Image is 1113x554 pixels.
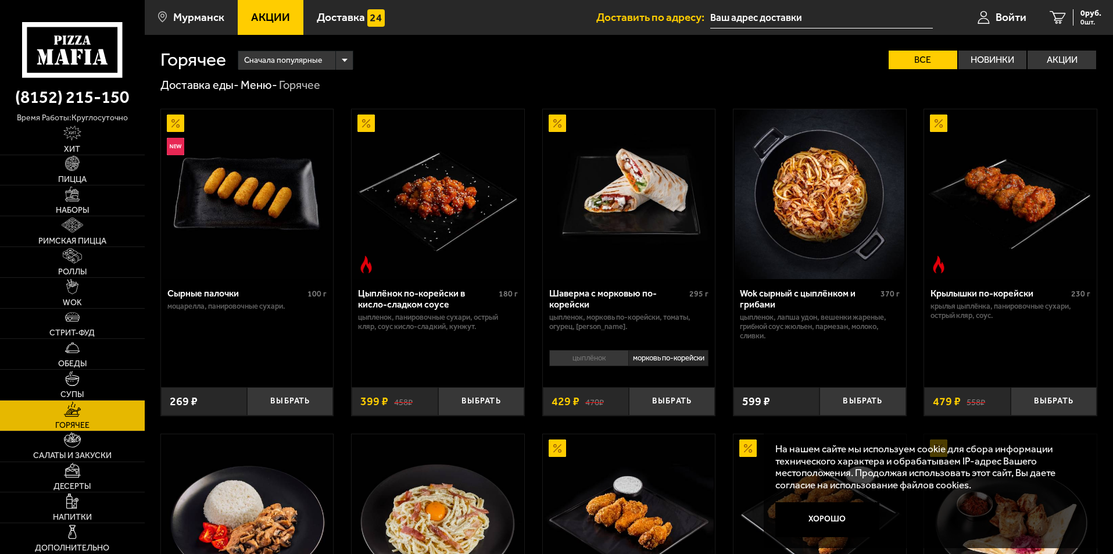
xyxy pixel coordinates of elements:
[167,288,305,299] div: Сырные палочки
[1071,289,1090,299] span: 230 г
[628,350,708,366] li: морковь по-корейски
[38,237,106,245] span: Римская пицца
[352,109,524,279] a: АкционныйОстрое блюдоЦыплёнок по-корейски в кисло-сладком соусе
[307,289,327,299] span: 100 г
[49,329,95,337] span: Стрит-фуд
[247,387,333,416] button: Выбрать
[167,138,184,155] img: Новинка
[549,313,709,331] p: цыпленок, морковь по-корейски, томаты, огурец, [PERSON_NAME].
[279,78,320,93] div: Горячее
[244,49,322,72] span: Сначала популярные
[543,109,715,279] a: АкционныйШаверма с морковью по-корейски
[733,109,906,279] a: Wok сырный с цыплёнком и грибами
[996,12,1026,23] span: Войти
[933,396,961,408] span: 479 ₽
[35,544,109,552] span: Дополнительно
[358,313,518,331] p: цыпленок, панировочные сухари, острый кляр, Соус кисло-сладкий, кунжут.
[689,289,708,299] span: 295 г
[251,12,290,23] span: Акции
[926,109,1096,279] img: Крылышки по-корейски
[367,9,385,27] img: 15daf4d41897b9f0e9f617042186c801.svg
[819,387,906,416] button: Выбрать
[1080,9,1101,17] span: 0 руб.
[585,396,604,408] s: 470 ₽
[499,289,518,299] span: 180 г
[58,176,87,184] span: Пицца
[1011,387,1097,416] button: Выбрать
[740,313,900,341] p: цыпленок, лапша удон, вешенки жареные, грибной соус Жюльен, пармезан, молоко, сливки.
[394,396,413,408] s: 458 ₽
[596,12,710,23] span: Доставить по адресу:
[549,439,566,457] img: Акционный
[64,145,80,153] span: Хит
[775,443,1079,491] p: На нашем сайте мы используем cookie для сбора информации технического характера и обрабатываем IP...
[53,482,91,491] span: Десерты
[160,51,226,69] h1: Горячее
[317,12,365,23] span: Доставка
[55,421,90,430] span: Горячее
[549,350,629,366] li: цыплёнок
[775,502,880,537] button: Хорошо
[60,391,84,399] span: Супы
[930,256,947,273] img: Острое блюдо
[58,360,87,368] span: Обеды
[160,78,239,92] a: Доставка еды-
[63,299,82,307] span: WOK
[931,302,1090,320] p: крылья цыплёнка, панировочные сухари, острый кляр, соус.
[742,396,770,408] span: 599 ₽
[889,51,957,69] label: Все
[739,439,757,457] img: Акционный
[552,396,579,408] span: 429 ₽
[931,288,1068,299] div: Крылышки по-корейски
[357,256,375,273] img: Острое блюдо
[358,288,496,310] div: Цыплёнок по-корейски в кисло-сладком соусе
[543,346,715,378] div: 0
[1080,19,1101,26] span: 0 шт.
[167,302,327,311] p: моцарелла, панировочные сухари.
[56,206,89,215] span: Наборы
[549,288,687,310] div: Шаверма с морковью по-корейски
[958,51,1027,69] label: Новинки
[167,115,184,132] img: Акционный
[881,289,900,299] span: 370 г
[33,452,112,460] span: Салаты и закуски
[740,288,878,310] div: Wok сырный с цыплёнком и грибами
[710,7,933,28] input: Ваш адрес доставки
[357,115,375,132] img: Акционный
[360,396,388,408] span: 399 ₽
[58,268,87,276] span: Роллы
[170,396,198,408] span: 269 ₽
[735,109,904,279] img: Wok сырный с цыплёнком и грибами
[1028,51,1096,69] label: Акции
[438,387,524,416] button: Выбрать
[353,109,522,279] img: Цыплёнок по-корейски в кисло-сладком соусе
[53,513,92,521] span: Напитки
[162,109,332,279] img: Сырные палочки
[549,115,566,132] img: Акционный
[173,12,224,23] span: Мурманск
[924,109,1097,279] a: АкционныйОстрое блюдоКрылышки по-корейски
[544,109,714,279] img: Шаверма с морковью по-корейски
[161,109,334,279] a: АкционныйНовинкаСырные палочки
[967,396,985,408] s: 558 ₽
[930,115,947,132] img: Акционный
[629,387,715,416] button: Выбрать
[241,78,277,92] a: Меню-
